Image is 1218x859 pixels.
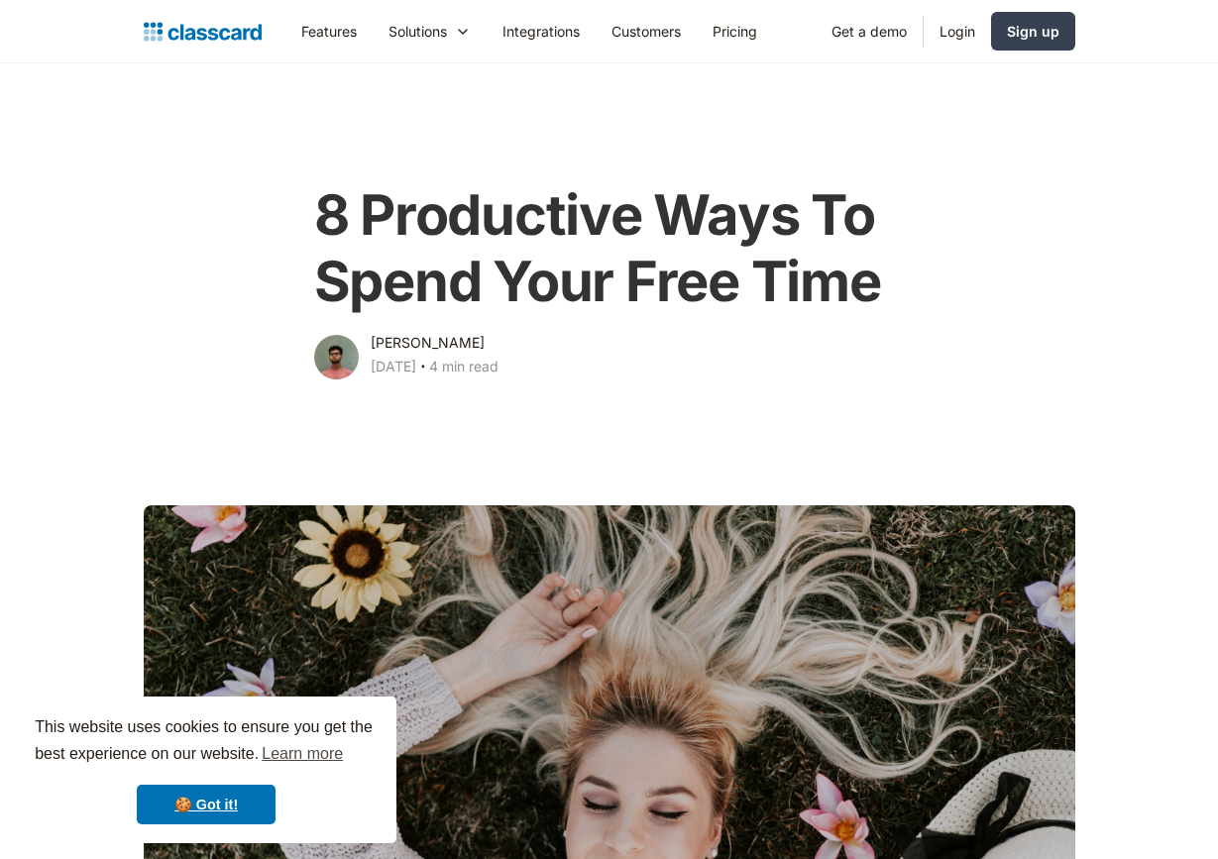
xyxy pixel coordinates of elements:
[596,9,697,54] a: Customers
[16,697,396,843] div: cookieconsent
[429,355,498,378] div: 4 min read
[373,9,487,54] div: Solutions
[144,18,262,46] a: home
[137,785,276,824] a: dismiss cookie message
[35,715,378,769] span: This website uses cookies to ensure you get the best experience on our website.
[991,12,1075,51] a: Sign up
[259,739,346,769] a: learn more about cookies
[371,331,485,355] div: [PERSON_NAME]
[816,9,923,54] a: Get a demo
[487,9,596,54] a: Integrations
[314,182,905,315] h1: 8 Productive Ways To Spend Your Free Time
[388,21,447,42] div: Solutions
[416,355,429,382] div: ‧
[371,355,416,378] div: [DATE]
[697,9,773,54] a: Pricing
[285,9,373,54] a: Features
[1007,21,1059,42] div: Sign up
[924,9,991,54] a: Login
